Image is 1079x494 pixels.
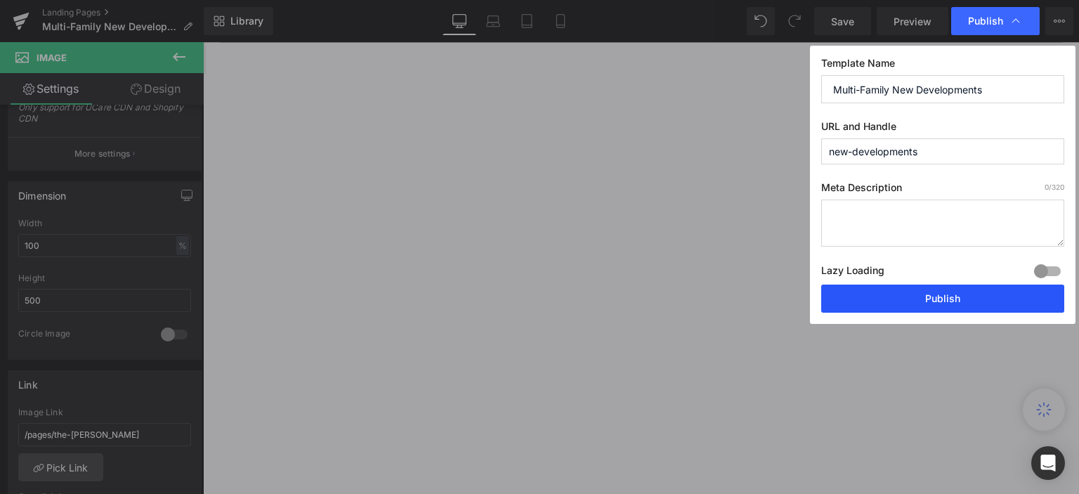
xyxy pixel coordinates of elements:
[1031,446,1065,480] div: Open Intercom Messenger
[821,261,884,285] label: Lazy Loading
[821,57,1064,75] label: Template Name
[1045,183,1064,191] span: /320
[968,15,1003,27] span: Publish
[1045,183,1049,191] span: 0
[821,285,1064,313] button: Publish
[821,181,1064,200] label: Meta Description
[821,120,1064,138] label: URL and Handle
